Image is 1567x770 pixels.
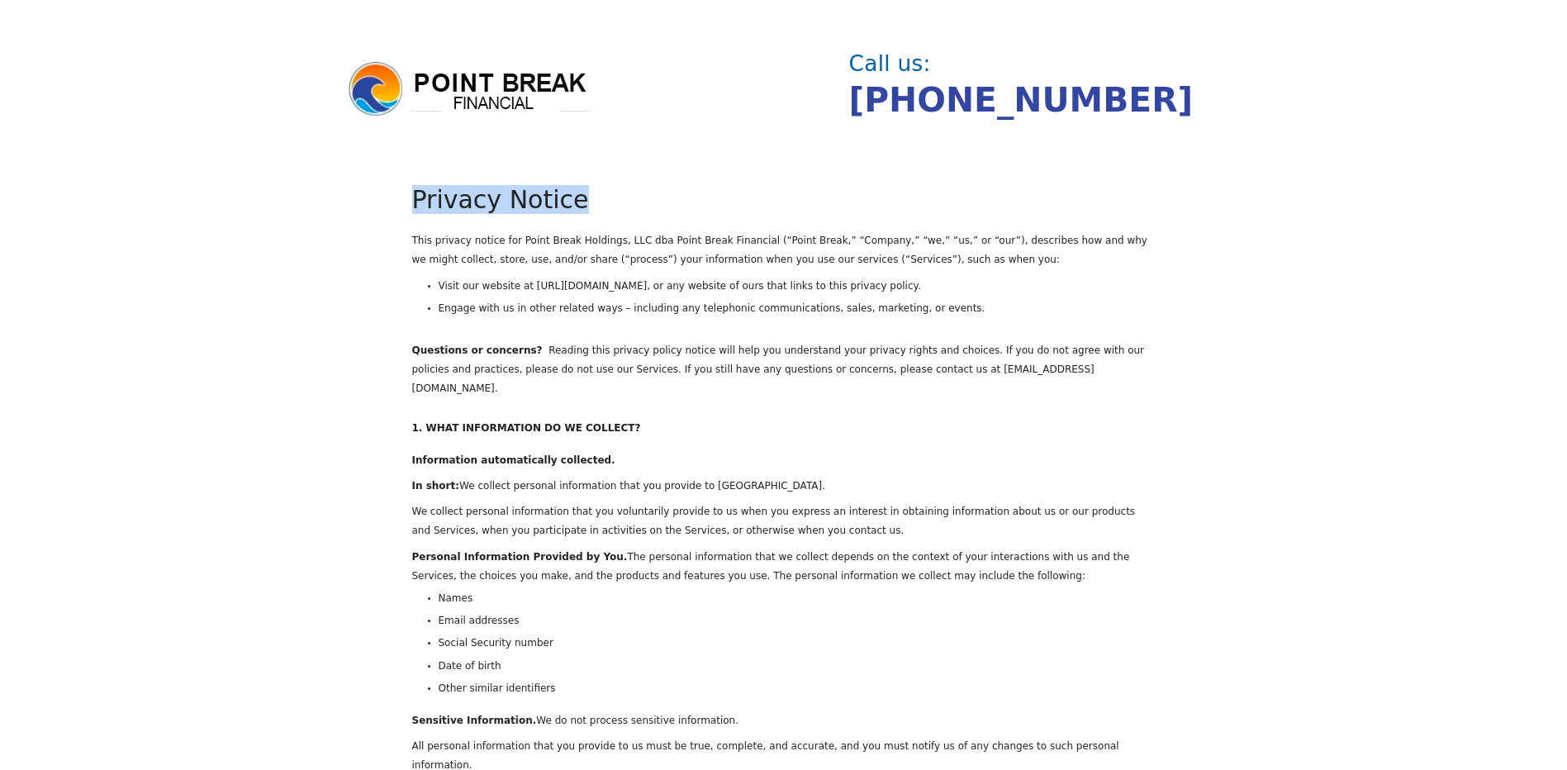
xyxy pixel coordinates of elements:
span: In short: [412,480,460,492]
span: This privacy notice for Point Break Holdings, LLC dba Point Break Financial (“Point Break,” “Comp... [412,235,1147,265]
span: Visit our website at [URL][DOMAIN_NAME], or any website of ours that links to this privacy policy. [439,280,921,292]
span: Privacy Notice [412,185,589,214]
span: We do not process sensitive information. [536,715,738,726]
span: Date of birth [439,660,501,672]
span: The personal information that we collect depends on the context of your interactions with us and ... [412,551,1130,582]
span: Other similar identifiers [439,682,556,694]
span: We collect personal information that you provide to [GEOGRAPHIC_DATA]. [459,480,825,492]
span: Names [439,592,473,604]
span: Information automatically collected. [412,454,615,466]
img: logo.png [346,59,594,119]
div: Call us: [849,53,1241,74]
span: Email addresses [439,615,520,626]
span: Social Security number [439,637,553,649]
span: 1. WHAT INFORMATION DO WE COLLECT? [412,422,641,434]
span: Reading this privacy policy notice will help you understand your privacy rights and choices. If y... [412,345,1145,394]
span: Engage with us in other related ways – including any telephonic communications, sales, marketing,... [439,302,985,314]
span: Personal Information Provided by You. [412,551,628,563]
span: Sensitive Information. [412,715,537,726]
a: [PHONE_NUMBER] [849,80,1194,120]
span: Questions or concerns? [412,345,543,356]
span: We collect personal information that you voluntarily provide to us when you express an interest i... [412,506,1136,536]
